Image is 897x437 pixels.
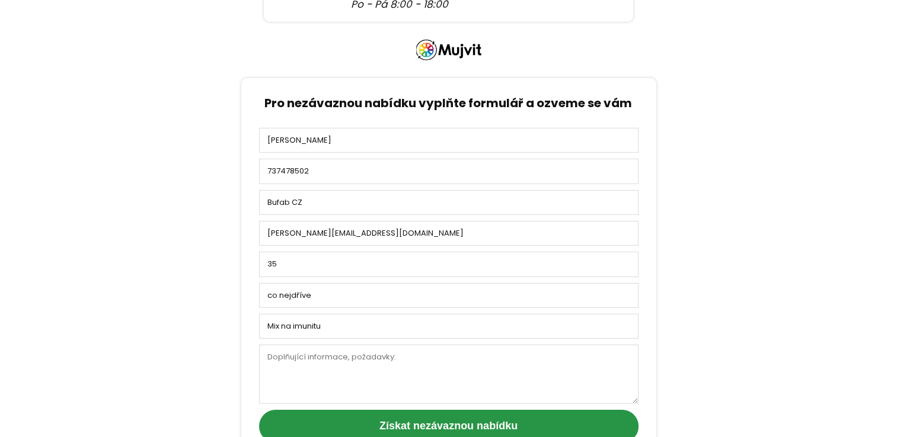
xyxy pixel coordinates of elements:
[259,190,639,215] input: Firma:
[259,221,639,246] input: Email:*
[259,159,639,184] input: Telefon:
[379,420,518,432] span: Získat nezávaznou nabídku
[259,128,639,153] input: Jméno:
[259,252,639,277] input: Počet kusů:
[258,96,639,110] p: Pro nezávaznou nabídku vyplňte formulář a ozveme se vám
[259,283,639,308] input: Termín dodání:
